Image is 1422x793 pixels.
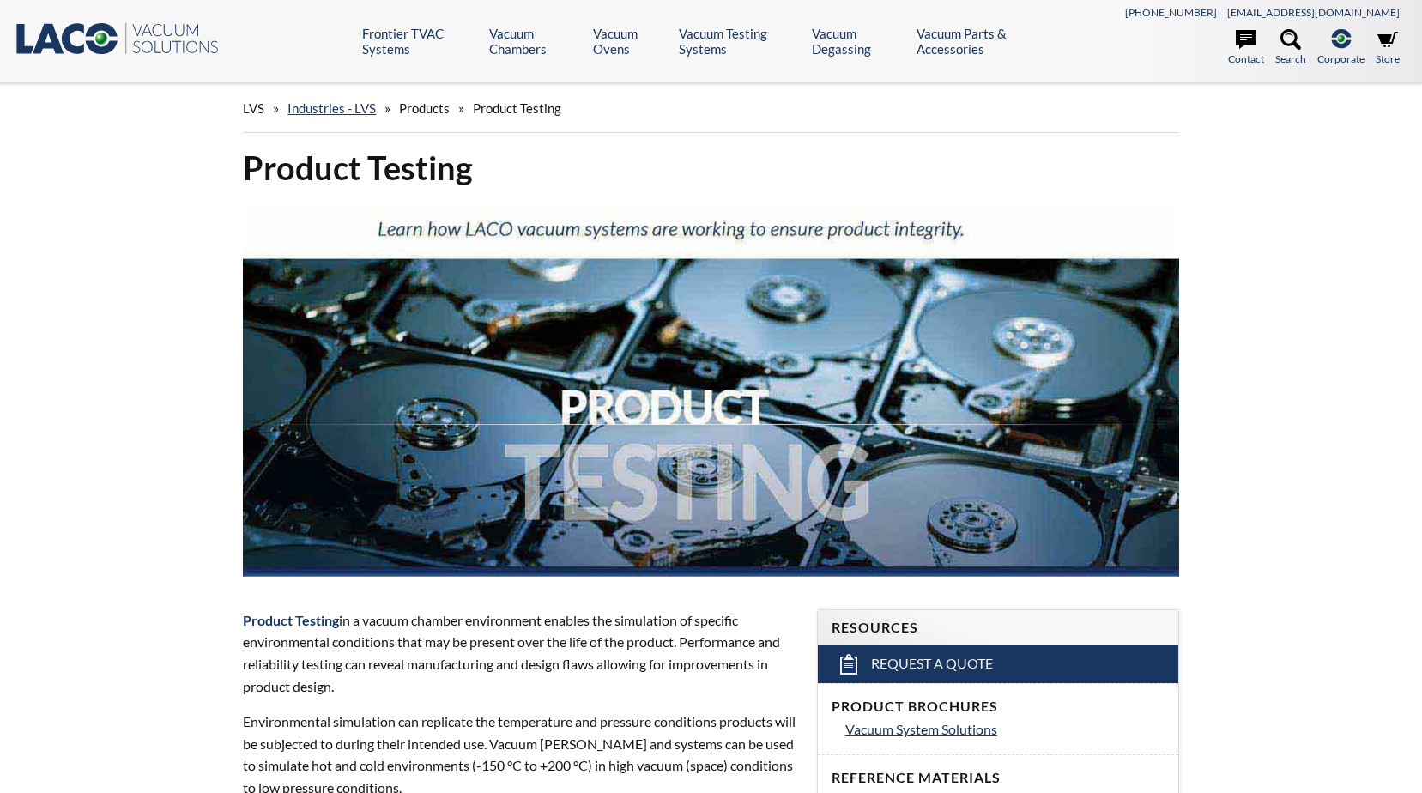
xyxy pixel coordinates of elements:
div: » » » [243,84,1178,133]
a: Contact [1228,29,1264,67]
a: [PHONE_NUMBER] [1125,6,1217,19]
a: Request a Quote [818,645,1178,683]
a: Vacuum Testing Systems [679,26,799,57]
h4: Product Brochures [832,698,1165,716]
a: Store [1376,29,1400,67]
span: Product Testing [473,100,561,116]
p: in a vacuum chamber environment enables the simulation of specific environmental conditions that ... [243,609,796,697]
a: Frontier TVAC Systems [362,26,476,57]
a: Industries - LVS [287,100,376,116]
a: [EMAIL_ADDRESS][DOMAIN_NAME] [1227,6,1400,19]
a: Vacuum Parts & Accessories [917,26,1056,57]
h4: Reference Materials [832,769,1165,787]
a: Search [1275,29,1306,67]
span: Request a Quote [871,655,993,673]
img: Product Testing header [243,203,1178,577]
span: Corporate [1317,51,1365,67]
a: Vacuum System Solutions [845,718,1165,741]
a: Vacuum Degassing [812,26,904,57]
h4: Resources [832,619,1165,637]
a: Vacuum Chambers [489,26,580,57]
span: Vacuum System Solutions [845,721,997,737]
span: Products [399,100,450,116]
a: Vacuum Ovens [593,26,666,57]
strong: Product Testing [243,612,339,628]
span: LVS [243,100,264,116]
h1: Product Testing [243,147,1178,189]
